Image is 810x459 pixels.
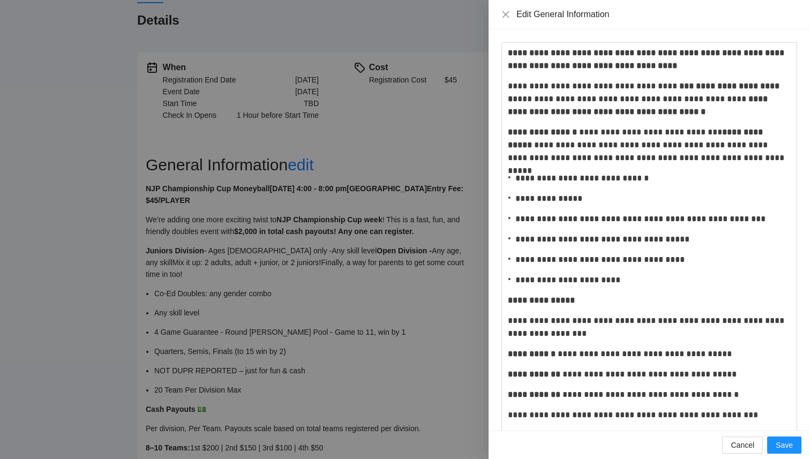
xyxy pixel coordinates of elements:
[731,439,754,451] span: Cancel
[516,9,797,20] div: Edit General Information
[722,437,763,454] button: Cancel
[501,10,510,19] button: Close
[776,439,793,451] span: Save
[767,437,801,454] button: Save
[501,10,510,19] span: close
